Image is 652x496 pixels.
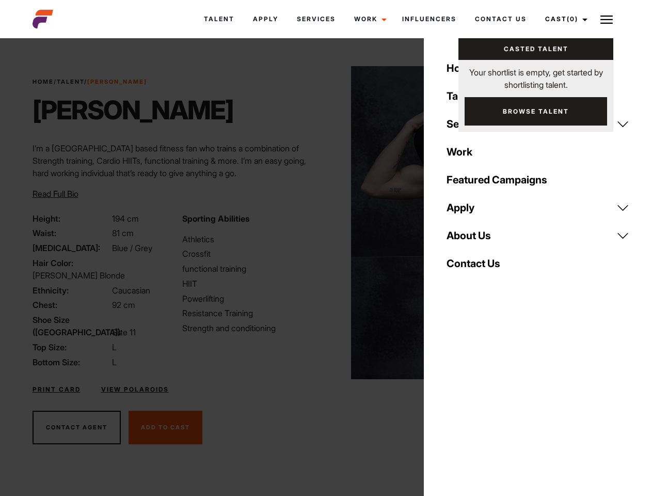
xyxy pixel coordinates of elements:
[440,166,635,194] a: Featured Campaigns
[288,5,345,33] a: Services
[33,227,110,239] span: Waist:
[87,78,147,85] strong: [PERSON_NAME]
[33,270,125,281] span: [PERSON_NAME] Blonde
[33,78,147,86] span: / /
[112,285,150,296] span: Caucasian
[101,385,169,394] a: View Polaroids
[393,5,466,33] a: Influencers
[465,97,607,126] a: Browse Talent
[440,110,635,138] a: Services
[182,322,320,334] li: Strength and conditioning
[33,242,110,254] span: [MEDICAL_DATA]:
[244,5,288,33] a: Apply
[57,78,84,85] a: Talent
[112,327,136,337] span: Size 11
[440,250,635,277] a: Contact Us
[182,213,249,224] strong: Sporting Abilities
[129,411,202,445] button: Add To Cast
[33,188,78,200] button: Read Full Bio
[536,5,594,33] a: Cast(0)
[112,300,135,310] span: 92 cm
[182,292,320,305] li: Powerlifting
[141,424,190,431] span: Add To Cast
[195,5,244,33] a: Talent
[112,243,152,253] span: Blue / Grey
[440,54,635,82] a: Home
[182,277,320,290] li: HIIT
[345,5,393,33] a: Work
[466,5,536,33] a: Contact Us
[182,247,320,260] li: Crossfit
[112,213,139,224] span: 194 cm
[33,189,78,199] span: Read Full Bio
[33,9,53,29] img: cropped-aefm-brand-fav-22-square.png
[112,357,117,367] span: L
[440,194,635,222] a: Apply
[182,307,320,319] li: Resistance Training
[33,78,54,85] a: Home
[33,95,233,126] h1: [PERSON_NAME]
[33,411,121,445] button: Contact Agent
[33,257,110,269] span: Hair Color:
[458,60,613,91] p: Your shortlist is empty, get started by shortlisting talent.
[33,341,110,353] span: Top Size:
[440,138,635,166] a: Work
[33,284,110,297] span: Ethnicity:
[182,233,320,245] li: Athletics
[567,15,578,23] span: (0)
[182,262,320,275] li: functional training
[112,228,134,238] span: 81 cm
[33,212,110,225] span: Height:
[33,356,110,368] span: Bottom Size:
[33,314,110,338] span: Shoe Size ([GEOGRAPHIC_DATA]):
[440,222,635,250] a: About Us
[440,82,635,110] a: Talent
[33,299,110,311] span: Chest:
[112,342,117,352] span: L
[458,38,613,60] a: Casted Talent
[33,385,81,394] a: Print Card
[33,142,320,179] p: I’m a [GEOGRAPHIC_DATA] based fitness fan who trains a combination of Strength training, Cardio H...
[600,13,613,26] img: Burger icon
